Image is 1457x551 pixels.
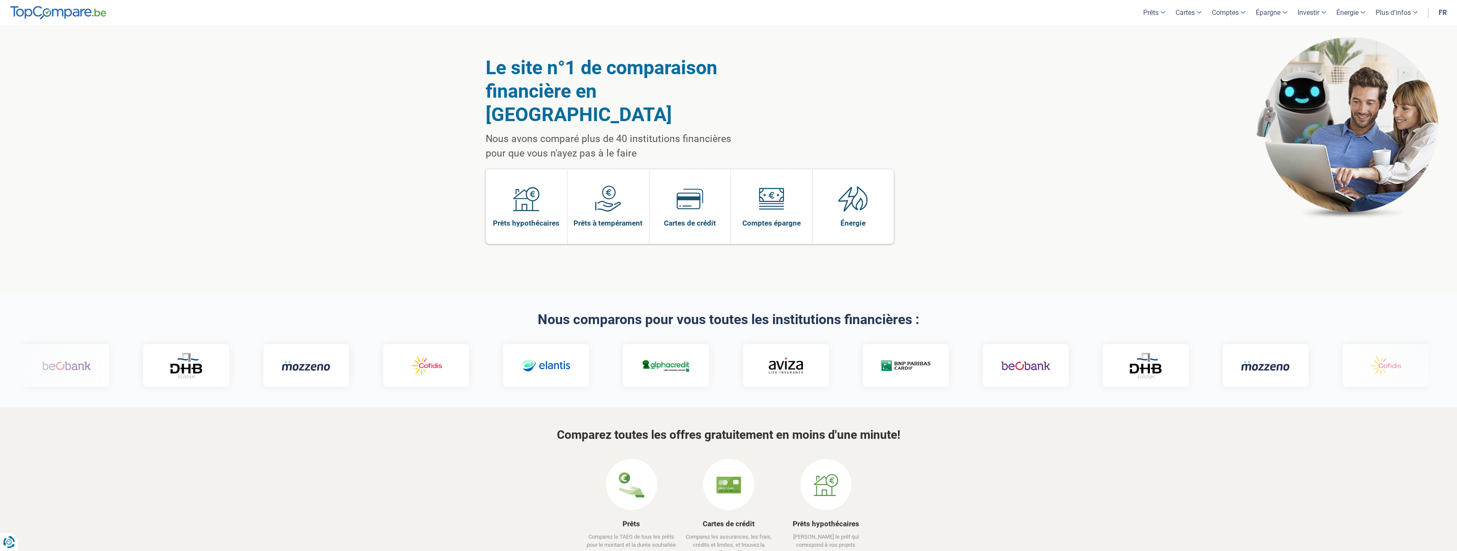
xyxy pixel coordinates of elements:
[493,218,559,228] span: Prêts hypothécaires
[649,169,731,244] a: Cartes de crédit Cartes de crédit
[574,218,643,228] span: Prêts à tempérament
[513,186,539,212] img: Prêts hypothécaires
[10,6,106,20] img: TopCompare
[838,186,868,212] img: Énergie
[486,169,568,244] a: Prêts hypothécaires Prêts hypothécaires
[742,218,801,228] span: Comptes épargne
[619,472,644,498] img: Prêts
[998,354,1047,378] img: Beobank
[731,169,812,244] a: Comptes épargne Comptes épargne
[278,360,327,371] img: Mozzeno
[716,472,742,498] img: Cartes de crédit
[638,358,687,373] img: Alphacredit
[758,186,785,212] img: Comptes épargne
[165,353,200,379] img: DHB Bank
[398,354,447,378] img: Cofidis
[486,429,972,442] h3: Comparez toutes les offres gratuitement en moins d'une minute!
[1125,353,1159,379] img: DHB Bank
[1237,360,1286,371] img: Mozzeno
[765,357,799,374] img: Aviza
[664,218,716,228] span: Cartes de crédit
[486,56,753,126] h1: Le site n°1 de comparaison financière en [GEOGRAPHIC_DATA]
[703,519,755,528] a: Cartes de crédit
[840,218,866,228] span: Énergie
[486,312,972,327] h2: Nous comparons pour vous toutes les institutions financières :
[486,132,753,161] p: Nous avons comparé plus de 40 institutions financières pour que vous n'ayez pas à le faire
[677,186,703,212] img: Cartes de crédit
[623,519,640,528] a: Prêts
[878,360,927,371] img: Cardif
[568,169,649,244] a: Prêts à tempérament Prêts à tempérament
[793,519,859,528] a: Prêts hypothécaires
[813,472,839,498] img: Prêts hypothécaires
[813,169,894,244] a: Énergie Énergie
[595,186,621,212] img: Prêts à tempérament
[518,354,567,378] img: Elantis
